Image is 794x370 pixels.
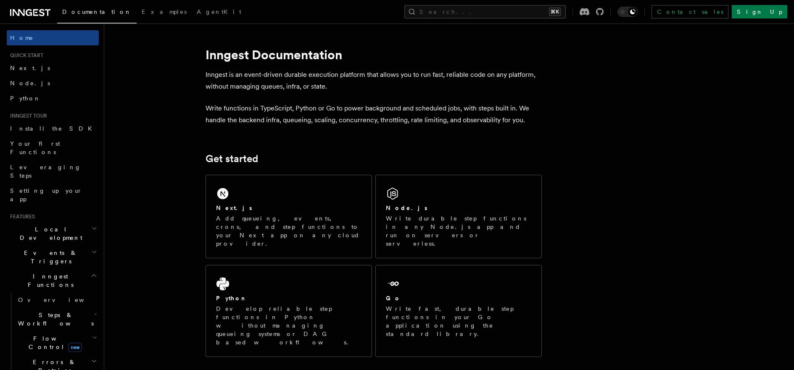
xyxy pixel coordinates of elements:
[7,76,99,91] a: Node.js
[7,113,47,119] span: Inngest tour
[15,331,99,354] button: Flow Controlnew
[10,164,81,179] span: Leveraging Steps
[7,30,99,45] a: Home
[216,214,361,248] p: Add queueing, events, crons, and step functions to your Next app on any cloud provider.
[197,8,241,15] span: AgentKit
[15,307,99,331] button: Steps & Workflows
[68,343,82,352] span: new
[652,5,728,18] a: Contact sales
[216,304,361,346] p: Develop reliable step functions in Python without managing queueing systems or DAG based workflows.
[206,153,258,165] a: Get started
[386,214,531,248] p: Write durable step functions in any Node.js app and run on servers or serverless.
[375,175,542,258] a: Node.jsWrite durable step functions in any Node.js app and run on servers or serverless.
[216,294,247,302] h2: Python
[62,8,132,15] span: Documentation
[192,3,246,23] a: AgentKit
[7,245,99,269] button: Events & Triggers
[10,95,41,102] span: Python
[206,175,372,258] a: Next.jsAdd queueing, events, crons, and step functions to your Next app on any cloud provider.
[10,65,50,71] span: Next.js
[7,249,92,265] span: Events & Triggers
[206,102,542,126] p: Write functions in TypeScript, Python or Go to power background and scheduled jobs, with steps bu...
[7,183,99,207] a: Setting up your app
[15,334,92,351] span: Flow Control
[57,3,137,24] a: Documentation
[206,265,372,357] a: PythonDevelop reliable step functions in Python without managing queueing systems or DAG based wo...
[206,69,542,92] p: Inngest is an event-driven durable execution platform that allows you to run fast, reliable code ...
[386,304,531,338] p: Write fast, durable step functions in your Go application using the standard library.
[216,204,252,212] h2: Next.js
[10,80,50,87] span: Node.js
[617,7,638,17] button: Toggle dark mode
[375,265,542,357] a: GoWrite fast, durable step functions in your Go application using the standard library.
[549,8,561,16] kbd: ⌘K
[7,121,99,136] a: Install the SDK
[7,225,92,242] span: Local Development
[137,3,192,23] a: Examples
[10,187,82,202] span: Setting up your app
[7,272,91,289] span: Inngest Functions
[7,52,43,59] span: Quick start
[7,91,99,106] a: Python
[7,269,99,292] button: Inngest Functions
[18,297,105,303] span: Overview
[386,294,401,302] h2: Go
[15,311,94,328] span: Steps & Workflows
[142,8,187,15] span: Examples
[7,222,99,245] button: Local Development
[386,204,427,212] h2: Node.js
[7,60,99,76] a: Next.js
[10,125,97,132] span: Install the SDK
[15,292,99,307] a: Overview
[7,160,99,183] a: Leveraging Steps
[732,5,787,18] a: Sign Up
[7,136,99,160] a: Your first Functions
[10,34,34,42] span: Home
[10,140,60,155] span: Your first Functions
[206,47,542,62] h1: Inngest Documentation
[7,213,35,220] span: Features
[404,5,566,18] button: Search...⌘K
